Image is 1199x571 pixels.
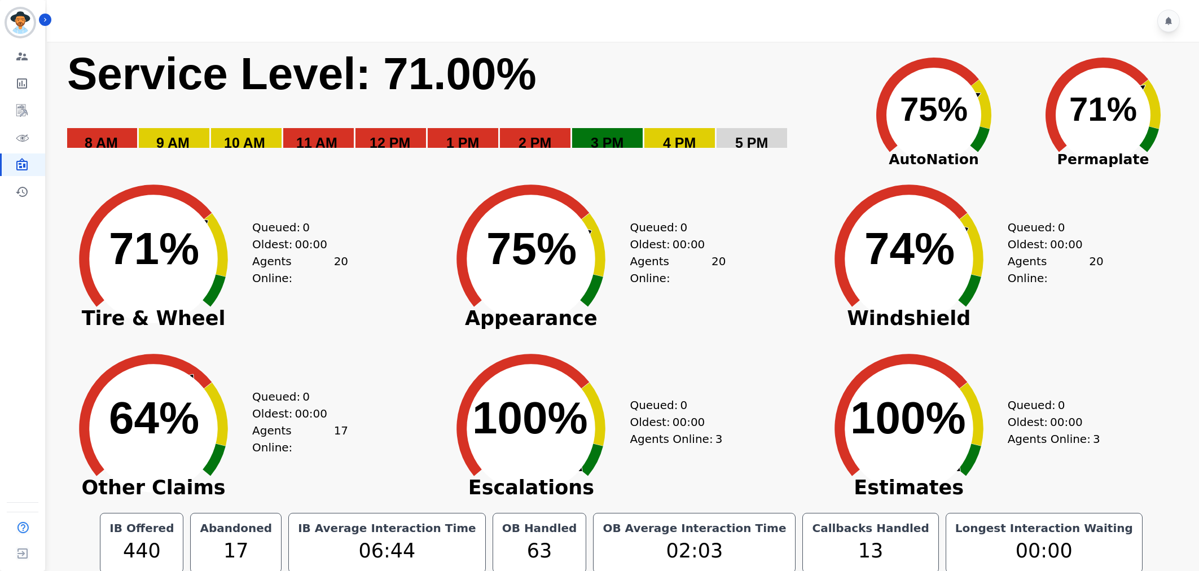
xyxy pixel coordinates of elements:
div: Queued: [1008,397,1092,414]
span: 00:00 [1050,414,1083,431]
div: 63 [500,536,579,566]
text: 100% [472,393,588,443]
div: 06:44 [296,536,478,566]
text: 8 AM [85,135,118,151]
span: 3 [1093,431,1100,447]
text: 3 PM [591,135,623,151]
span: Other Claims [55,482,252,493]
img: Bordered avatar [7,9,34,36]
span: 20 [334,253,348,287]
span: 0 [680,219,688,236]
span: 0 [302,388,310,405]
div: 00:00 [953,536,1135,566]
span: Windshield [810,313,1008,324]
div: Queued: [630,219,714,236]
div: 02:03 [600,536,788,566]
span: 20 [1089,253,1103,287]
span: Escalations [432,482,630,493]
text: 64% [109,393,199,443]
span: 00:00 [295,405,327,422]
span: 00:00 [1050,236,1083,253]
div: Agents Online: [630,253,726,287]
text: 11 AM [296,135,337,151]
div: Callbacks Handled [810,520,931,536]
div: Queued: [1008,219,1092,236]
text: Service Level: 71.00% [67,49,537,99]
div: Oldest: [630,236,714,253]
div: OB Average Interaction Time [600,520,788,536]
span: Appearance [432,313,630,324]
div: 440 [107,536,176,566]
span: 3 [715,431,723,447]
div: Queued: [630,397,714,414]
span: 0 [1058,219,1065,236]
div: Oldest: [1008,236,1092,253]
div: Agents Online: [252,422,348,456]
span: 0 [302,219,310,236]
div: Oldest: [630,414,714,431]
span: Tire & Wheel [55,313,252,324]
text: 10 AM [224,135,265,151]
text: 75% [486,223,577,274]
div: Queued: [252,388,337,405]
span: 00:00 [295,236,327,253]
span: 00:00 [673,236,705,253]
div: Agents Online: [630,431,726,447]
text: 1 PM [446,135,479,151]
text: 71% [1069,90,1137,128]
div: OB Handled [500,520,579,536]
text: 74% [864,223,955,274]
text: 5 PM [735,135,768,151]
span: 17 [334,422,348,456]
div: IB Offered [107,520,176,536]
text: 9 AM [156,135,190,151]
span: 0 [1058,397,1065,414]
div: IB Average Interaction Time [296,520,478,536]
div: Queued: [252,219,337,236]
div: 17 [197,536,274,566]
text: 100% [850,393,966,443]
span: 0 [680,397,688,414]
svg: Service Level: 0% [66,46,847,168]
div: Agents Online: [252,253,348,287]
div: Agents Online: [1008,253,1104,287]
div: Oldest: [1008,414,1092,431]
span: 20 [712,253,726,287]
span: AutoNation [849,149,1018,170]
text: 4 PM [663,135,696,151]
div: Longest Interaction Waiting [953,520,1135,536]
div: Oldest: [252,405,337,422]
span: Estimates [810,482,1008,493]
div: Agents Online: [1008,431,1104,447]
text: 12 PM [370,135,410,151]
div: Abandoned [197,520,274,536]
text: 2 PM [519,135,551,151]
div: Oldest: [252,236,337,253]
text: 75% [900,90,968,128]
div: 13 [810,536,931,566]
span: Permaplate [1018,149,1188,170]
span: 00:00 [673,414,705,431]
text: 71% [109,223,199,274]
